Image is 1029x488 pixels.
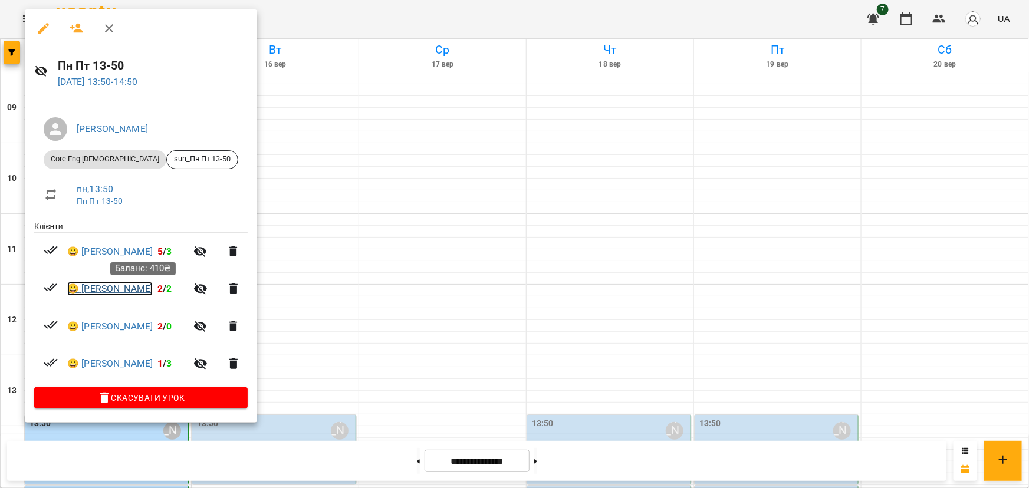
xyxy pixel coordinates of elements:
span: 5 [157,246,163,257]
span: 1 [157,358,163,369]
button: Скасувати Урок [34,387,248,408]
span: 2 [167,283,172,294]
b: / [157,358,172,369]
ul: Клієнти [34,220,248,387]
h6: Пн Пт 13-50 [58,57,248,75]
span: Скасувати Урок [44,391,238,405]
a: 😀 [PERSON_NAME] [67,357,153,371]
a: Пн Пт 13-50 [77,196,123,206]
span: 2 [157,321,163,332]
span: 3 [167,358,172,369]
div: sun_Пн Пт 13-50 [166,150,238,169]
span: Баланс: 410₴ [115,263,171,273]
a: 😀 [PERSON_NAME] [67,245,153,259]
b: / [157,283,172,294]
a: пн , 13:50 [77,183,113,194]
span: 0 [167,321,172,332]
svg: Візит сплачено [44,355,58,370]
a: [DATE] 13:50-14:50 [58,76,138,87]
span: sun_Пн Пт 13-50 [167,154,238,164]
svg: Візит сплачено [44,318,58,332]
span: 3 [167,246,172,257]
span: 2 [157,283,163,294]
b: / [157,246,172,257]
a: 😀 [PERSON_NAME] [67,319,153,334]
svg: Візит сплачено [44,243,58,257]
svg: Візит сплачено [44,281,58,295]
span: Core Eng [DEMOGRAPHIC_DATA] [44,154,166,164]
a: [PERSON_NAME] [77,123,148,134]
a: 😀 [PERSON_NAME] [67,282,153,296]
b: / [157,321,172,332]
